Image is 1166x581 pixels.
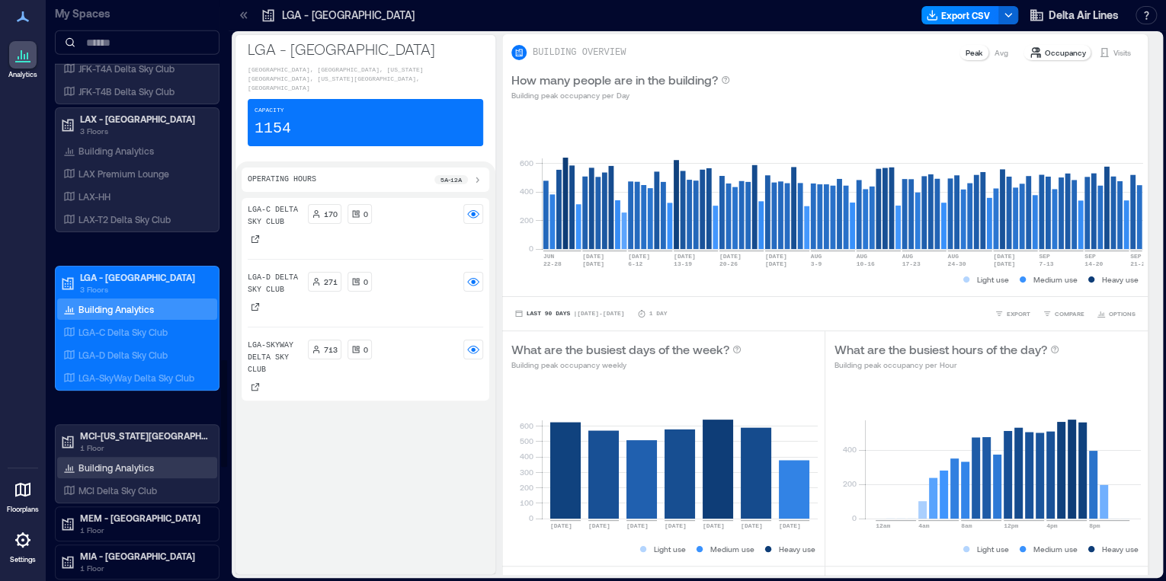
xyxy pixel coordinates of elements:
text: AUG [856,253,867,260]
p: My Spaces [55,6,219,21]
p: Avg [995,46,1008,59]
text: [DATE] [628,253,650,260]
p: Operating Hours [248,174,316,186]
text: [DATE] [588,522,610,529]
p: 1 Floor [80,442,208,454]
p: LGA-C Delta Sky Club [248,204,302,228]
text: [DATE] [779,522,801,529]
p: JFK-T4A Delta Sky Club [78,62,175,75]
p: 170 [324,208,338,220]
p: Heavy use [779,543,815,555]
span: COMPARE [1055,309,1084,318]
text: [DATE] [582,260,604,267]
text: [DATE] [993,253,1015,260]
text: 8pm [1089,522,1100,529]
p: Peak [966,46,982,59]
text: 20-26 [719,260,738,267]
text: SEP [1084,253,1096,260]
p: Light use [977,273,1009,286]
text: 21-27 [1130,260,1148,267]
p: Building Analytics [78,145,154,157]
p: LGA-SkyWay Delta Sky Club [78,372,194,384]
p: Floorplans [7,505,39,514]
p: LGA-D Delta Sky Club [78,349,168,361]
text: 14-20 [1084,260,1103,267]
text: [DATE] [674,253,696,260]
text: 12am [876,522,890,529]
a: Settings [5,522,41,569]
text: 6-12 [628,260,642,267]
text: [DATE] [550,522,572,529]
p: 271 [324,276,338,288]
p: LGA - [GEOGRAPHIC_DATA] [248,38,483,59]
p: 5a - 12a [440,175,462,184]
p: 0 [364,208,368,220]
p: Heavy use [1102,543,1139,555]
p: 1154 [255,118,291,139]
p: Visits [1113,46,1131,59]
tspan: 600 [519,421,533,430]
p: BUILDING OVERVIEW [533,46,626,59]
text: 8am [961,522,972,529]
p: LGA - [GEOGRAPHIC_DATA] [282,8,415,23]
p: Light use [977,543,1009,555]
button: Last 90 Days |[DATE]-[DATE] [511,306,628,321]
tspan: 200 [519,483,533,492]
p: Building Analytics [78,303,154,315]
p: LGA-C Delta Sky Club [78,326,168,338]
p: [GEOGRAPHIC_DATA], [GEOGRAPHIC_DATA], [US_STATE][GEOGRAPHIC_DATA], [US_STATE][GEOGRAPHIC_DATA], [... [248,65,483,93]
a: Analytics [4,37,42,84]
p: MCI-[US_STATE][GEOGRAPHIC_DATA] [80,429,208,442]
text: 17-23 [902,260,920,267]
p: Building peak occupancy weekly [511,359,742,371]
p: 0 [364,343,368,356]
button: OPTIONS [1094,306,1139,321]
text: 4pm [1046,522,1058,529]
text: AUG [810,253,822,260]
text: [DATE] [703,522,725,529]
text: 7-13 [1039,260,1053,267]
text: [DATE] [719,253,742,260]
tspan: 300 [519,467,533,476]
p: MEM - [GEOGRAPHIC_DATA] [80,512,208,524]
tspan: 100 [519,498,533,507]
p: Medium use [710,543,754,555]
span: Delta Air Lines [1049,8,1119,23]
tspan: 400 [519,187,533,196]
p: Settings [10,555,36,564]
p: LAX-T2 Delta Sky Club [78,213,171,225]
text: 24-30 [947,260,966,267]
p: Building peak occupancy per Day [511,89,730,101]
tspan: 400 [843,445,857,454]
p: 1 Floor [80,524,208,536]
text: AUG [947,253,959,260]
tspan: 200 [519,215,533,225]
tspan: 400 [519,452,533,461]
button: COMPARE [1039,306,1088,321]
text: [DATE] [626,522,649,529]
button: EXPORT [991,306,1033,321]
text: JUN [543,253,554,260]
p: 3 Floors [80,283,208,295]
text: 3-9 [810,260,822,267]
text: [DATE] [665,522,687,529]
text: SEP [1039,253,1050,260]
text: AUG [902,253,913,260]
p: 713 [324,343,338,356]
tspan: 0 [852,513,857,522]
text: 22-28 [543,260,561,267]
span: EXPORT [1007,309,1030,318]
text: [DATE] [741,522,763,529]
tspan: 0 [528,513,533,522]
p: Analytics [8,70,37,79]
p: 0 [364,276,368,288]
p: LGA-D Delta Sky Club [248,272,302,296]
p: 1 Day [649,309,668,318]
text: 12pm [1004,522,1018,529]
p: Heavy use [1102,273,1139,286]
text: 4am [918,522,930,529]
tspan: 600 [519,158,533,168]
p: 1 Floor [80,562,208,574]
tspan: 0 [528,244,533,253]
p: Capacity [255,106,283,115]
